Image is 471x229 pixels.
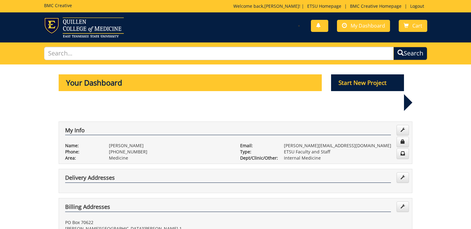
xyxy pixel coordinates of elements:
[44,17,124,37] img: ETSU logo
[65,149,100,155] p: Phone:
[59,74,322,91] p: Your Dashboard
[65,204,391,212] h4: Billing Addresses
[331,74,404,91] p: Start New Project
[304,3,344,9] a: ETSU Homepage
[397,137,409,147] a: Change Password
[397,148,409,159] a: Change Communication Preferences
[284,143,406,149] p: [PERSON_NAME][EMAIL_ADDRESS][DOMAIN_NAME]
[397,125,409,135] a: Edit Info
[65,219,231,226] p: PO Box 70622
[412,22,422,29] span: Cart
[109,143,231,149] p: [PERSON_NAME]
[240,149,275,155] p: Type:
[337,20,390,32] a: My Dashboard
[347,3,405,9] a: BMC Creative Homepage
[65,175,391,183] h4: Delivery Addresses
[240,155,275,161] p: Dept/Clinic/Other:
[397,201,409,212] a: Edit Addresses
[109,149,231,155] p: [PHONE_NUMBER]
[393,47,427,60] button: Search
[65,143,100,149] p: Name:
[397,172,409,183] a: Edit Addresses
[264,3,299,9] a: [PERSON_NAME]
[65,127,391,135] h4: My Info
[284,155,406,161] p: Internal Medicine
[351,22,385,29] span: My Dashboard
[109,155,231,161] p: Medicine
[233,3,427,9] p: Welcome back, ! | | |
[240,143,275,149] p: Email:
[44,47,394,60] input: Search...
[44,3,72,8] h5: BMC Creative
[284,149,406,155] p: ETSU Faculty and Staff
[65,155,100,161] p: Area:
[331,80,404,86] a: Start New Project
[407,3,427,9] a: Logout
[399,20,427,32] a: Cart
